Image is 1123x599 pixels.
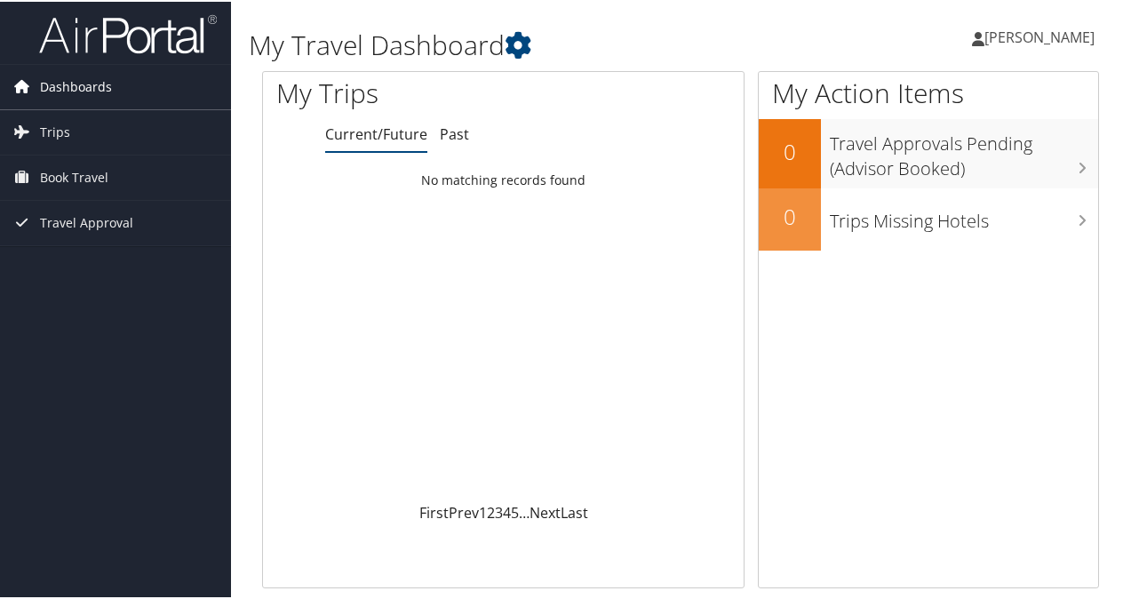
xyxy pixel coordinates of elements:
[263,163,744,195] td: No matching records found
[511,501,519,521] a: 5
[530,501,561,521] a: Next
[440,123,469,142] a: Past
[39,12,217,53] img: airportal-logo.png
[830,198,1098,232] h3: Trips Missing Hotels
[759,200,821,230] h2: 0
[325,123,427,142] a: Current/Future
[759,73,1098,110] h1: My Action Items
[419,501,449,521] a: First
[487,501,495,521] a: 2
[830,121,1098,180] h3: Travel Approvals Pending (Advisor Booked)
[759,135,821,165] h2: 0
[759,187,1098,249] a: 0Trips Missing Hotels
[479,501,487,521] a: 1
[40,63,112,108] span: Dashboards
[449,501,479,521] a: Prev
[249,25,824,62] h1: My Travel Dashboard
[561,501,588,521] a: Last
[519,501,530,521] span: …
[972,9,1112,62] a: [PERSON_NAME]
[40,199,133,244] span: Travel Approval
[276,73,530,110] h1: My Trips
[495,501,503,521] a: 3
[40,154,108,198] span: Book Travel
[759,117,1098,186] a: 0Travel Approvals Pending (Advisor Booked)
[40,108,70,153] span: Trips
[503,501,511,521] a: 4
[984,26,1095,45] span: [PERSON_NAME]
